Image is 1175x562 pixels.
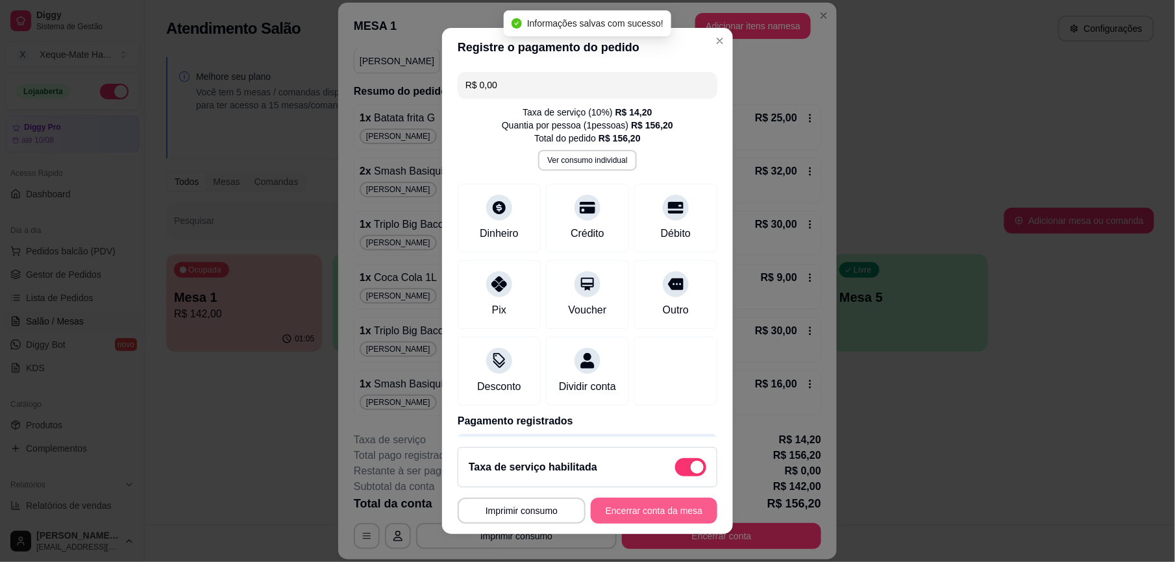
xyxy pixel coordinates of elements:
span: check-circle [512,18,522,29]
div: Dividir conta [559,379,616,395]
div: R$ 14,20 [615,106,652,119]
div: Pix [492,302,506,318]
span: Informações salvas com sucesso! [527,18,663,29]
div: Outro [663,302,689,318]
div: Taxa de serviço ( 10 %) [523,106,652,119]
button: Close [710,31,730,51]
div: R$ 156,20 [599,132,641,145]
button: Ver consumo individual [538,150,636,171]
button: Imprimir consumo [458,498,586,524]
div: Desconto [477,379,521,395]
h2: Taxa de serviço habilitada [469,459,597,475]
div: Quantia por pessoa ( 1 pessoas) [502,119,673,132]
p: Pagamento registrados [458,413,717,429]
button: Encerrar conta da mesa [591,498,717,524]
div: Crédito [571,226,604,241]
div: Dinheiro [480,226,519,241]
input: Ex.: hambúrguer de cordeiro [465,72,710,98]
div: Voucher [569,302,607,318]
div: Total do pedido [534,132,641,145]
header: Registre o pagamento do pedido [442,28,733,67]
div: Débito [661,226,691,241]
div: R$ 156,20 [631,119,673,132]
